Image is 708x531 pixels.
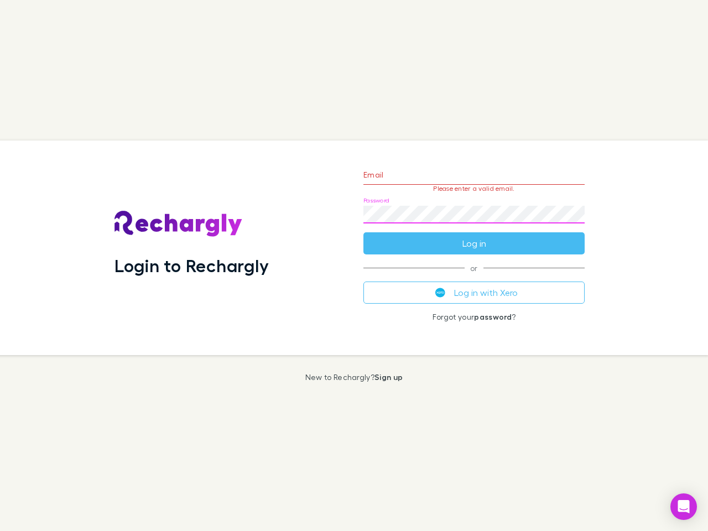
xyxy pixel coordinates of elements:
[363,232,585,254] button: Log in
[363,185,585,192] p: Please enter a valid email.
[305,373,403,382] p: New to Rechargly?
[363,313,585,321] p: Forgot your ?
[114,211,243,237] img: Rechargly's Logo
[374,372,403,382] a: Sign up
[435,288,445,298] img: Xero's logo
[114,255,269,276] h1: Login to Rechargly
[363,196,389,205] label: Password
[363,282,585,304] button: Log in with Xero
[670,493,697,520] div: Open Intercom Messenger
[474,312,512,321] a: password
